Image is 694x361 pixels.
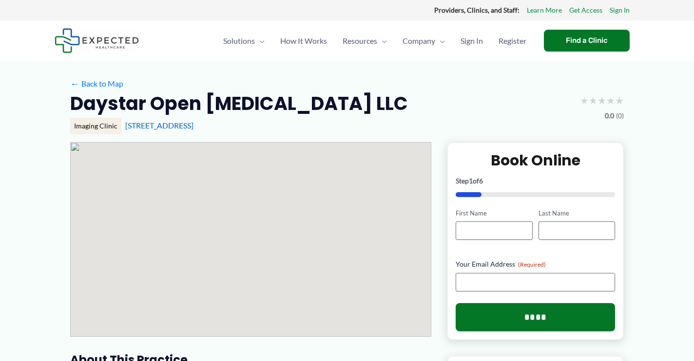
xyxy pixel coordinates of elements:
span: 1 [469,177,473,185]
h2: Daystar Open [MEDICAL_DATA] LLC [70,91,408,115]
span: Company [403,24,435,58]
a: Find a Clinic [544,30,630,52]
a: ResourcesMenu Toggle [335,24,395,58]
span: Resources [343,24,377,58]
a: Register [491,24,534,58]
span: (Required) [518,261,546,268]
a: Get Access [569,4,602,17]
a: Sign In [610,4,630,17]
strong: Providers, Clinics, and Staff: [434,6,520,14]
span: ★ [580,91,589,109]
span: ★ [598,91,606,109]
nav: Primary Site Navigation [215,24,534,58]
a: How It Works [272,24,335,58]
label: Last Name [539,209,615,218]
span: (0) [616,109,624,122]
span: 6 [479,177,483,185]
a: ←Back to Map [70,76,123,91]
span: ← [70,79,79,88]
a: Sign In [453,24,491,58]
span: Solutions [223,24,255,58]
span: ★ [589,91,598,109]
span: Menu Toggle [255,24,265,58]
span: How It Works [280,24,327,58]
span: Sign In [461,24,483,58]
span: Menu Toggle [435,24,445,58]
label: Your Email Address [456,259,615,269]
a: CompanyMenu Toggle [395,24,453,58]
h2: Book Online [456,151,615,170]
a: [STREET_ADDRESS] [125,121,193,130]
a: Learn More [527,4,562,17]
img: Expected Healthcare Logo - side, dark font, small [55,28,139,53]
span: Menu Toggle [377,24,387,58]
span: ★ [615,91,624,109]
a: SolutionsMenu Toggle [215,24,272,58]
div: Imaging Clinic [70,118,121,134]
span: Register [499,24,526,58]
label: First Name [456,209,532,218]
span: 0.0 [605,109,614,122]
span: ★ [606,91,615,109]
p: Step of [456,178,615,184]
